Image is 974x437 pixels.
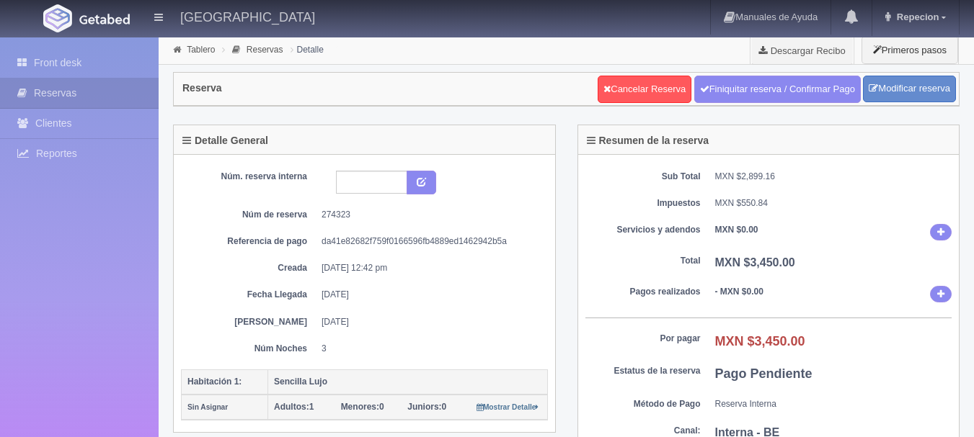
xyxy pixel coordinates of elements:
[715,398,952,410] dd: Reserva Interna
[43,4,72,32] img: Getabed
[187,377,242,387] b: Habitación 1:
[322,262,537,274] dd: [DATE] 12:42 pm
[192,209,307,221] dt: Núm de reserva
[182,83,222,94] h4: Reserva
[715,334,805,348] b: MXN $3,450.00
[407,402,441,412] strong: Juniors:
[341,402,384,412] span: 0
[192,289,307,301] dt: Fecha Llegada
[751,36,854,65] a: Descargar Recibo
[192,262,307,274] dt: Creada
[187,403,228,411] small: Sin Asignar
[585,398,701,410] dt: Método de Pago
[192,235,307,248] dt: Referencia de pago
[893,12,939,22] span: Repecion
[322,343,537,355] dd: 3
[585,171,701,183] dt: Sub Total
[585,286,701,298] dt: Pagos realizados
[715,256,795,269] b: MXN $3,450.00
[192,171,307,183] dt: Núm. reserva interna
[268,369,548,395] th: Sencilla Lujo
[192,343,307,355] dt: Núm Noches
[322,235,537,248] dd: da41e82682f759f0166596fb4889ed1462942b5a
[694,76,861,103] a: Finiquitar reserva / Confirmar Pago
[180,7,315,25] h4: [GEOGRAPHIC_DATA]
[79,14,130,24] img: Getabed
[322,289,537,301] dd: [DATE]
[407,402,446,412] span: 0
[715,197,952,210] dd: MXN $550.84
[715,287,763,297] b: - MXN $0.00
[322,209,537,221] dd: 274323
[715,366,813,381] b: Pago Pendiente
[585,197,701,210] dt: Impuestos
[247,45,283,55] a: Reservas
[863,76,956,102] a: Modificar reserva
[585,365,701,377] dt: Estatus de la reserva
[715,225,758,235] b: MXN $0.00
[322,316,537,328] dd: [DATE]
[585,224,701,236] dt: Servicios y adendos
[192,316,307,328] dt: [PERSON_NAME]
[274,402,314,412] span: 1
[182,135,268,146] h4: Detalle General
[477,402,539,412] a: Mostrar Detalle
[585,425,701,437] dt: Canal:
[585,333,701,345] dt: Por pagar
[715,171,952,183] dd: MXN $2,899.16
[274,402,309,412] strong: Adultos:
[187,45,215,55] a: Tablero
[598,76,691,103] a: Cancelar Reserva
[287,42,327,56] li: Detalle
[587,135,709,146] h4: Resumen de la reserva
[862,36,958,64] button: Primeros pasos
[341,402,379,412] strong: Menores:
[477,403,539,411] small: Mostrar Detalle
[585,255,701,267] dt: Total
